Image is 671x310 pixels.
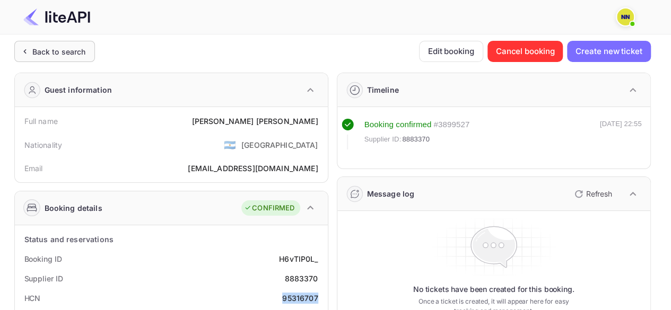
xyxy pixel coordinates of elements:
[567,41,650,62] button: Create new ticket
[367,188,415,199] div: Message log
[23,8,90,25] img: LiteAPI Logo
[24,234,114,245] div: Status and reservations
[191,116,318,127] div: [PERSON_NAME] [PERSON_NAME]
[282,293,318,304] div: 95316707
[402,134,430,145] span: 8883370
[224,135,236,154] span: United States
[364,134,402,145] span: Supplier ID:
[45,84,112,95] div: Guest information
[24,273,63,284] div: Supplier ID
[586,188,612,199] p: Refresh
[487,41,563,62] button: Cancel booking
[188,163,318,174] div: [EMAIL_ADDRESS][DOMAIN_NAME]
[568,185,616,202] button: Refresh
[32,46,86,57] div: Back to search
[24,163,43,174] div: Email
[45,202,102,214] div: Booking details
[600,119,642,149] div: [DATE] 22:55
[364,119,432,131] div: Booking confirmed
[241,139,318,150] div: [GEOGRAPHIC_DATA]
[24,293,41,304] div: HCN
[24,139,63,150] div: Nationality
[24,116,58,127] div: Full name
[279,253,318,264] div: H6vTlP0L_
[419,41,483,62] button: Edit booking
[284,273,318,284] div: 8883370
[244,203,294,214] div: CONFIRMED
[367,84,399,95] div: Timeline
[617,8,634,25] img: N/A N/A
[24,253,62,264] div: Booking ID
[413,284,574,295] p: No tickets have been created for this booking.
[433,119,469,131] div: # 3899527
